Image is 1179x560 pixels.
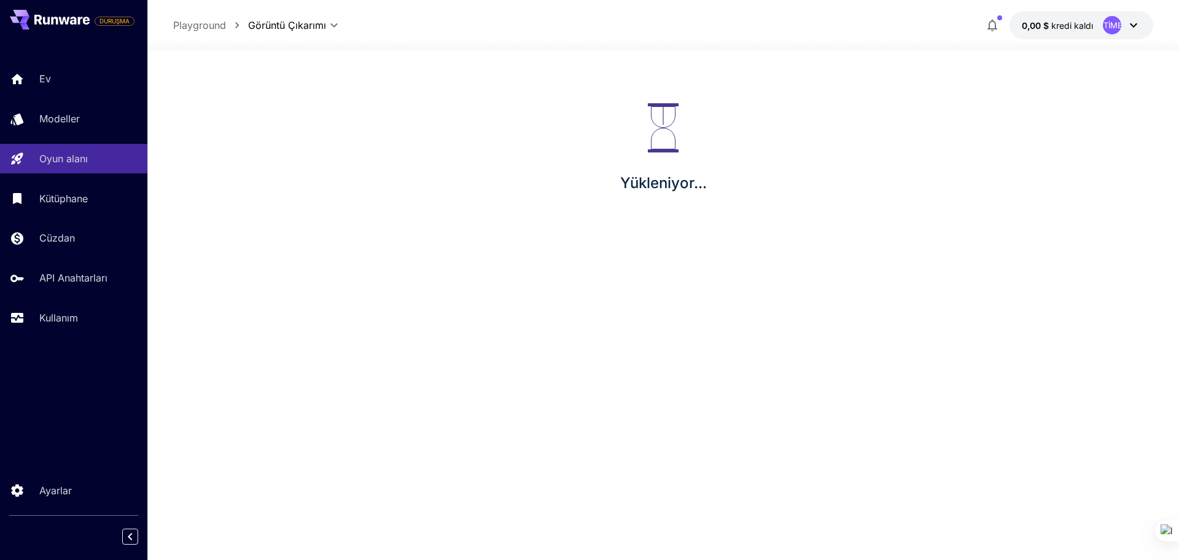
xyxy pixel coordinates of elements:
font: Cüzdan [39,232,75,244]
font: API Anahtarları [39,272,107,284]
button: Kenar çubuğunu daralt [122,529,138,545]
font: kredi kaldı [1051,20,1093,31]
div: Kenar çubuğunu daralt [131,526,147,548]
button: $0.00SANTİMETRE [1010,11,1153,39]
font: Görüntü Çıkarımı [248,19,326,31]
font: DURUŞMA [99,17,130,25]
font: SANTİMETRE [1087,20,1137,30]
div: $0.00 [1022,19,1093,32]
font: Ayarlar [39,484,72,497]
a: Playground [173,18,226,33]
font: Modeller [39,112,80,125]
font: Kullanım [39,312,78,324]
font: Oyun alanı [39,152,88,165]
font: 0,00 $ [1022,20,1049,31]
span: Platformun tüm işlevlerini etkinleştirmek için ödeme kartınızı ekleyin. [95,14,134,28]
font: Yükleniyor... [620,174,707,192]
font: Ev [39,73,51,85]
nav: ekmek kırıntısı [173,18,248,33]
font: Kütüphane [39,192,88,205]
